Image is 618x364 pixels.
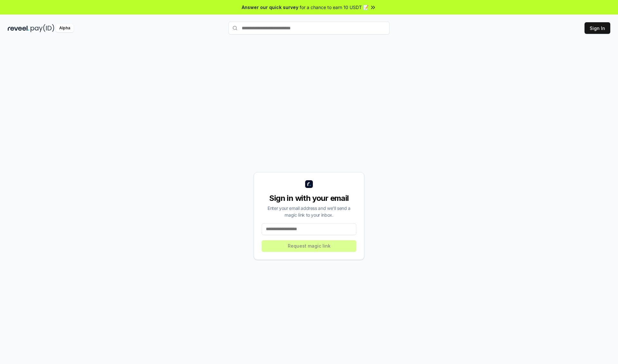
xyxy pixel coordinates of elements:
button: Sign In [585,22,610,34]
span: Answer our quick survey [242,4,298,11]
img: pay_id [31,24,54,32]
img: reveel_dark [8,24,29,32]
div: Enter your email address and we’ll send a magic link to your inbox. [262,205,356,218]
span: for a chance to earn 10 USDT 📝 [300,4,369,11]
div: Alpha [56,24,74,32]
div: Sign in with your email [262,193,356,203]
img: logo_small [305,180,313,188]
